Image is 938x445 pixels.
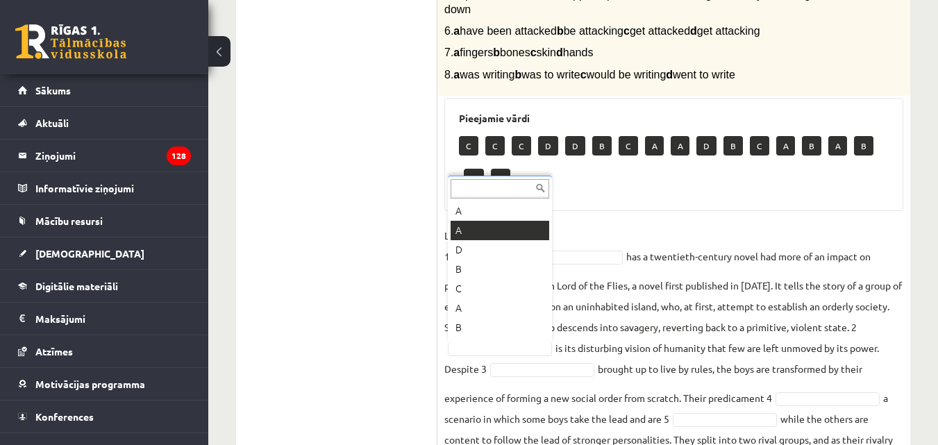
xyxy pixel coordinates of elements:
[451,260,549,279] div: B
[451,221,549,240] div: A
[451,201,549,221] div: A
[451,240,549,260] div: D
[451,299,549,318] div: A
[451,337,549,357] div: A
[451,318,549,337] div: B
[451,279,549,299] div: C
